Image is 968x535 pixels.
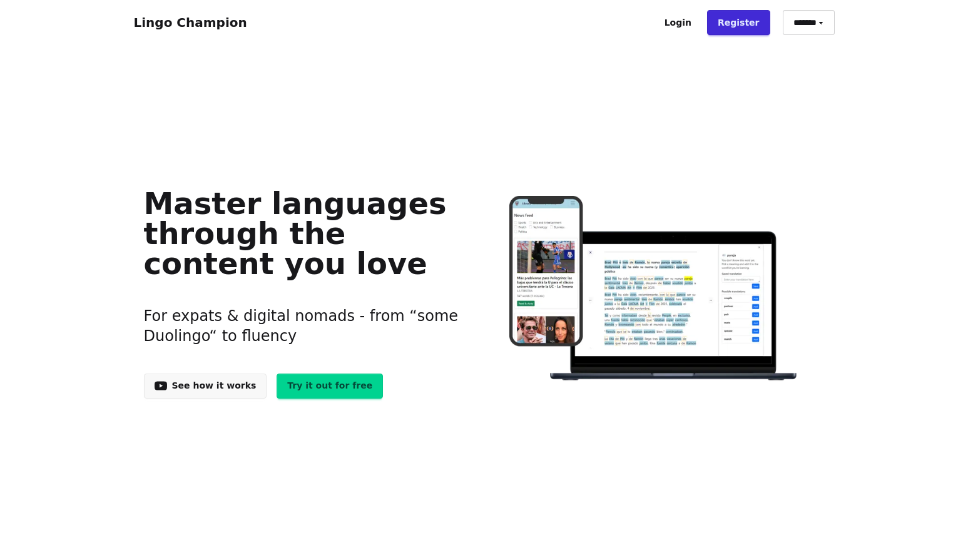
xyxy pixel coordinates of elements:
h1: Master languages through the content you love [144,188,465,278]
img: Learn languages online [484,196,824,383]
a: Register [707,10,770,35]
a: Login [654,10,702,35]
a: Try it out for free [277,374,383,399]
h3: For expats & digital nomads - from “some Duolingo“ to fluency [144,291,465,361]
a: Lingo Champion [134,15,247,30]
a: See how it works [144,374,267,399]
